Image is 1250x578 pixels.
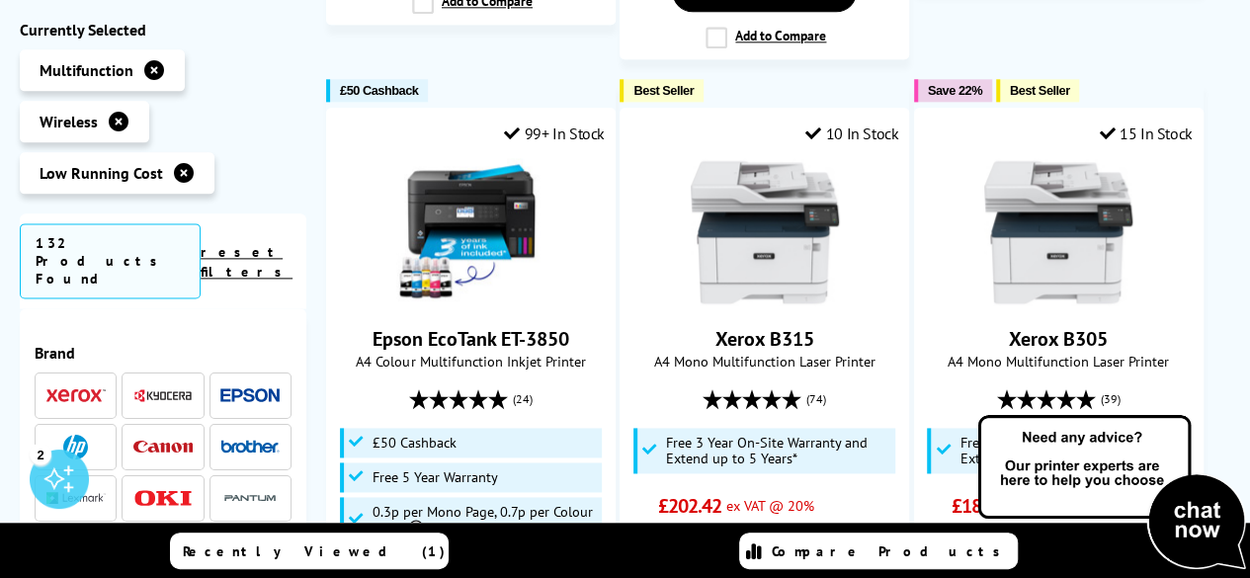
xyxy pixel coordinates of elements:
[183,542,446,560] span: Recently Viewed (1)
[805,124,898,143] div: 10 In Stock
[30,443,51,464] div: 2
[928,83,982,98] span: Save 22%
[373,326,569,352] a: Epson EcoTank ET-3850
[133,383,193,408] a: Kyocera
[373,469,498,485] span: Free 5 Year Warranty
[46,383,106,408] a: Xerox
[504,124,605,143] div: 99+ In Stock
[973,412,1250,574] img: Open Live Chat window
[1010,83,1070,98] span: Best Seller
[201,243,292,281] a: reset filters
[657,493,721,519] span: £202.42
[657,519,721,544] span: £242.90
[1101,380,1121,418] span: (39)
[952,493,1016,519] span: £183.25
[1009,326,1108,352] a: Xerox B305
[984,158,1132,306] img: Xerox B305
[35,343,292,363] span: Brand
[40,60,133,80] span: Multifunction
[630,352,898,371] span: A4 Mono Multifunction Laser Printer
[133,486,193,511] a: OKI
[914,79,992,102] button: Save 22%
[20,223,201,298] span: 132 Products Found
[633,83,694,98] span: Best Seller
[220,440,280,454] img: Brother
[396,290,544,310] a: Epson EcoTank ET-3850
[46,435,106,459] a: HP
[170,533,449,569] a: Recently Viewed (1)
[133,441,193,454] img: Canon
[326,79,428,102] button: £50 Cashback
[337,352,605,371] span: A4 Colour Multifunction Inkjet Printer
[984,290,1132,310] a: Xerox B305
[220,486,280,511] a: Pantum
[133,435,193,459] a: Canon
[739,533,1018,569] a: Compare Products
[20,20,306,40] div: Currently Selected
[706,27,826,48] label: Add to Compare
[133,388,193,403] img: Kyocera
[373,435,457,451] span: £50 Cashback
[46,389,106,403] img: Xerox
[726,496,814,515] span: ex VAT @ 20%
[691,290,839,310] a: Xerox B315
[952,519,1016,544] span: £219.90
[396,158,544,306] img: Epson EcoTank ET-3850
[373,504,597,536] span: 0.3p per Mono Page, 0.7p per Colour Page*
[40,163,163,183] span: Low Running Cost
[806,380,826,418] span: (74)
[340,83,418,98] span: £50 Cashback
[691,158,839,306] img: Xerox B315
[925,352,1193,371] span: A4 Mono Multifunction Laser Printer
[133,490,193,507] img: OKI
[220,487,280,511] img: Pantum
[666,435,890,466] span: Free 3 Year On-Site Warranty and Extend up to 5 Years*
[63,435,88,459] img: HP
[220,383,280,408] a: Epson
[40,112,98,131] span: Wireless
[620,79,704,102] button: Best Seller
[715,326,814,352] a: Xerox B315
[220,388,280,403] img: Epson
[996,79,1080,102] button: Best Seller
[772,542,1011,560] span: Compare Products
[513,380,533,418] span: (24)
[1099,124,1192,143] div: 15 In Stock
[959,435,1184,466] span: Free 3 Year On-Site Warranty and Extend up to 5 Years*
[220,435,280,459] a: Brother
